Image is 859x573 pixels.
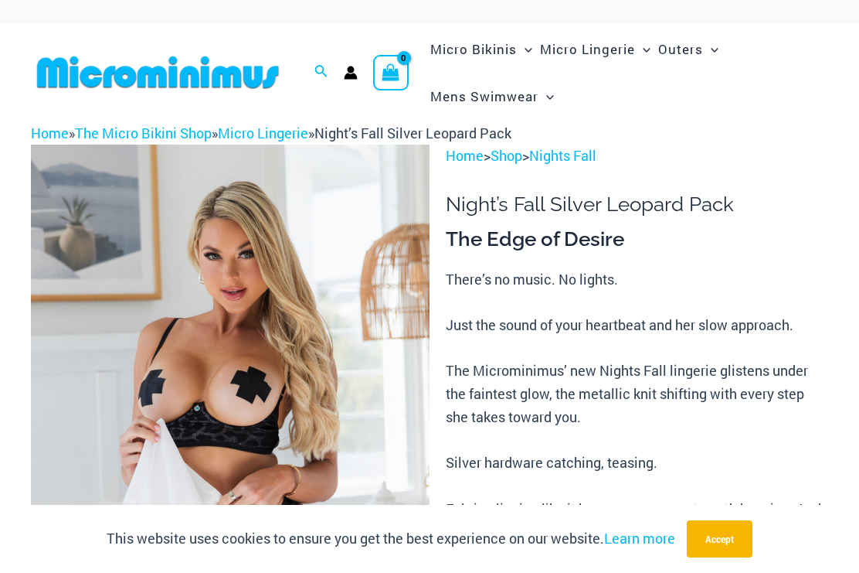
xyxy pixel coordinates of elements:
a: View Shopping Cart, empty [373,55,409,90]
span: Night’s Fall Silver Leopard Pack [314,124,511,142]
a: Home [31,124,69,142]
span: Menu Toggle [703,29,718,69]
span: Mens Swimwear [430,77,538,116]
a: Micro LingerieMenu ToggleMenu Toggle [536,26,654,73]
a: Shop [491,146,522,165]
h1: Night’s Fall Silver Leopard Pack [446,193,828,217]
a: Micro BikinisMenu ToggleMenu Toggle [426,26,536,73]
img: MM SHOP LOGO FLAT [31,55,285,90]
span: Menu Toggle [538,77,554,116]
span: Outers [658,29,703,69]
a: OutersMenu ToggleMenu Toggle [654,26,722,73]
span: » » » [31,124,511,142]
a: The Micro Bikini Shop [75,124,212,142]
span: Menu Toggle [635,29,650,69]
a: Account icon link [344,66,358,80]
a: Micro Lingerie [218,124,308,142]
p: > > [446,145,828,168]
span: Micro Lingerie [540,29,635,69]
span: Micro Bikinis [430,29,517,69]
a: Learn more [604,529,675,547]
a: Mens SwimwearMenu ToggleMenu Toggle [426,73,558,120]
span: Menu Toggle [517,29,532,69]
a: Nights Fall [529,146,596,165]
a: Search icon link [314,63,328,83]
button: Accept [687,520,752,558]
a: Home [446,146,484,165]
h3: The Edge of Desire [446,227,828,253]
nav: Site Navigation [424,23,828,122]
p: This website uses cookies to ensure you get the best experience on our website. [107,527,675,551]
